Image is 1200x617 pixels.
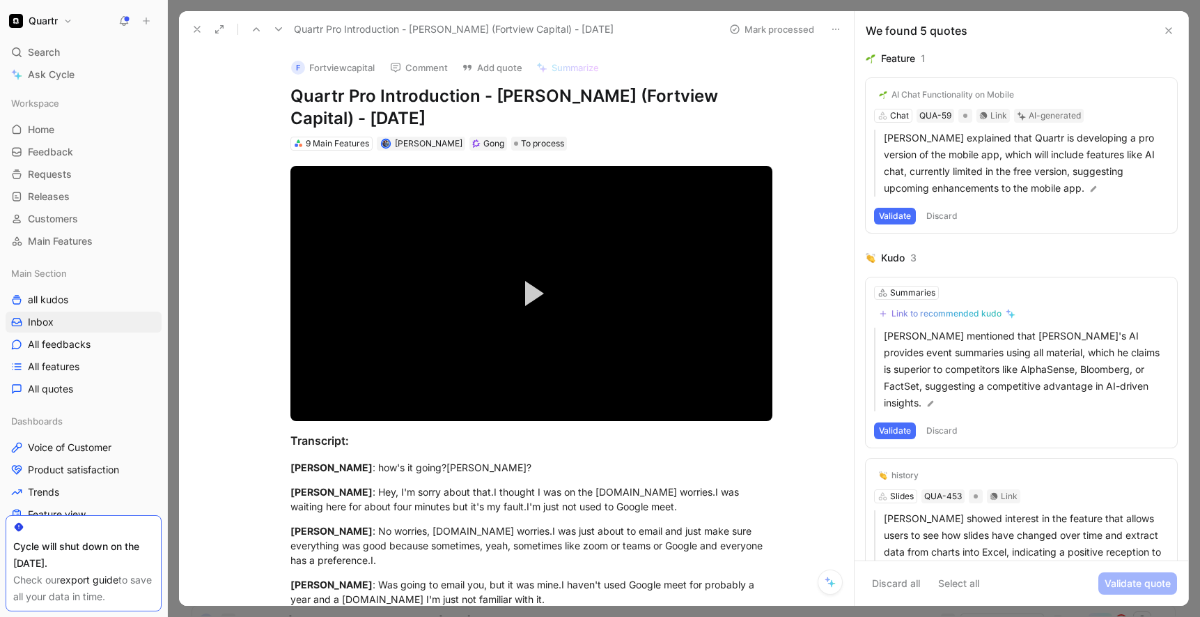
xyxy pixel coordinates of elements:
[28,360,79,374] span: All features
[874,208,916,224] button: Validate
[290,577,772,607] div: : Was going to email you, but it was mine.I haven't used Google meet for probably a year and a [D...
[28,485,59,499] span: Trends
[290,486,373,498] mark: [PERSON_NAME]
[29,15,58,27] h1: Quartr
[455,58,529,77] button: Add quote
[6,504,162,525] a: Feature view
[28,293,68,307] span: all kudos
[28,315,54,329] span: Inbox
[511,137,567,151] div: To process
[874,422,916,439] button: Validate
[879,471,887,480] img: 👏
[881,50,915,67] div: Feature
[6,411,162,547] div: DashboardsVoice of CustomerProduct satisfactionTrendsFeature viewCustomer view
[521,137,564,151] span: To process
[28,508,86,521] span: Feature view
[291,61,305,75] div: F
[921,208,963,224] button: Discard
[500,262,563,325] button: Play Video
[28,463,119,477] span: Product satisfaction
[11,414,63,428] span: Dashboards
[290,524,772,568] div: : No worries, [DOMAIN_NAME] worries.I was just about to email and just make sure everything was g...
[530,58,605,77] button: Summarize
[6,164,162,185] a: Requests
[13,572,154,605] div: Check our to save all your data in time.
[6,119,162,140] a: Home
[1098,572,1177,595] button: Validate quote
[28,212,78,226] span: Customers
[294,21,614,38] span: Quartr Pro Introduction - [PERSON_NAME] (Fortview Capital) - [DATE]
[866,54,875,63] img: 🌱
[290,462,373,473] mark: [PERSON_NAME]
[28,167,72,181] span: Requests
[28,190,70,204] span: Releases
[6,263,162,284] div: Main Section
[921,50,926,67] div: 1
[866,572,926,595] button: Discard all
[11,266,67,280] span: Main Section
[891,308,1002,319] div: Link to recommended kudo
[866,253,875,263] img: 👏
[306,137,369,151] div: 9 Main Features
[13,538,154,572] div: Cycle will shut down on the [DATE].
[6,64,162,85] a: Ask Cycle
[9,14,23,28] img: Quartr
[28,337,91,351] span: All feedbacks
[6,142,162,162] a: Feedback
[6,437,162,458] a: Voice of Customer
[879,91,887,99] img: 🌱
[1089,184,1098,194] img: pen.svg
[6,231,162,252] a: Main Features
[6,208,162,229] a: Customers
[910,250,917,266] div: 3
[890,286,935,300] div: Summaries
[884,130,1169,197] p: [PERSON_NAME] explained that Quartr is developing a pro version of the mobile app, which will inc...
[382,140,390,148] img: avatar
[552,61,599,74] span: Summarize
[384,58,454,77] button: Comment
[6,411,162,432] div: Dashboards
[6,312,162,333] a: Inbox
[921,422,963,439] button: Discard
[290,166,772,421] div: Video Player
[874,86,1019,103] button: 🌱AI Chat Functionality on Mobile
[6,186,162,207] a: Releases
[6,356,162,377] a: All features
[483,137,504,151] div: Gong
[932,572,985,595] button: Select all
[290,485,772,514] div: : Hey, I'm sorry about that.I thought I was on the [DOMAIN_NAME] worries.I was waiting here for a...
[6,289,162,310] a: all kudos
[290,579,373,591] mark: [PERSON_NAME]
[884,328,1169,411] p: [PERSON_NAME] mentioned that [PERSON_NAME]'s AI provides event summaries using all material, whic...
[6,379,162,399] a: All quotes
[28,382,73,396] span: All quotes
[6,42,162,63] div: Search
[723,20,820,39] button: Mark processed
[891,470,919,481] div: history
[290,432,772,449] div: Transcript:
[866,22,967,39] div: We found 5 quotes
[6,482,162,503] a: Trends
[28,145,73,159] span: Feedback
[874,305,1020,322] button: Link to recommended kudo
[28,441,111,455] span: Voice of Customer
[891,89,1014,100] div: AI Chat Functionality on Mobile
[285,57,381,78] button: FFortviewcapital
[881,250,905,266] div: Kudo
[28,66,75,83] span: Ask Cycle
[28,234,93,248] span: Main Features
[28,44,60,61] span: Search
[60,574,118,586] a: export guide
[6,263,162,399] div: Main Sectionall kudosInboxAll feedbacksAll featuresAll quotes
[290,85,772,130] h1: Quartr Pro Introduction - [PERSON_NAME] (Fortview Capital) - [DATE]
[11,96,59,110] span: Workspace
[6,93,162,114] div: Workspace
[6,11,76,31] button: QuartrQuartr
[6,334,162,355] a: All feedbacks
[290,525,373,537] mark: [PERSON_NAME]
[6,459,162,480] a: Product satisfaction
[884,510,1169,577] p: [PERSON_NAME] showed interest in the feature that allows users to see how slides have changed ove...
[290,460,772,475] div: : how's it going?[PERSON_NAME]?
[874,467,924,484] button: 👏history
[395,138,462,148] span: [PERSON_NAME]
